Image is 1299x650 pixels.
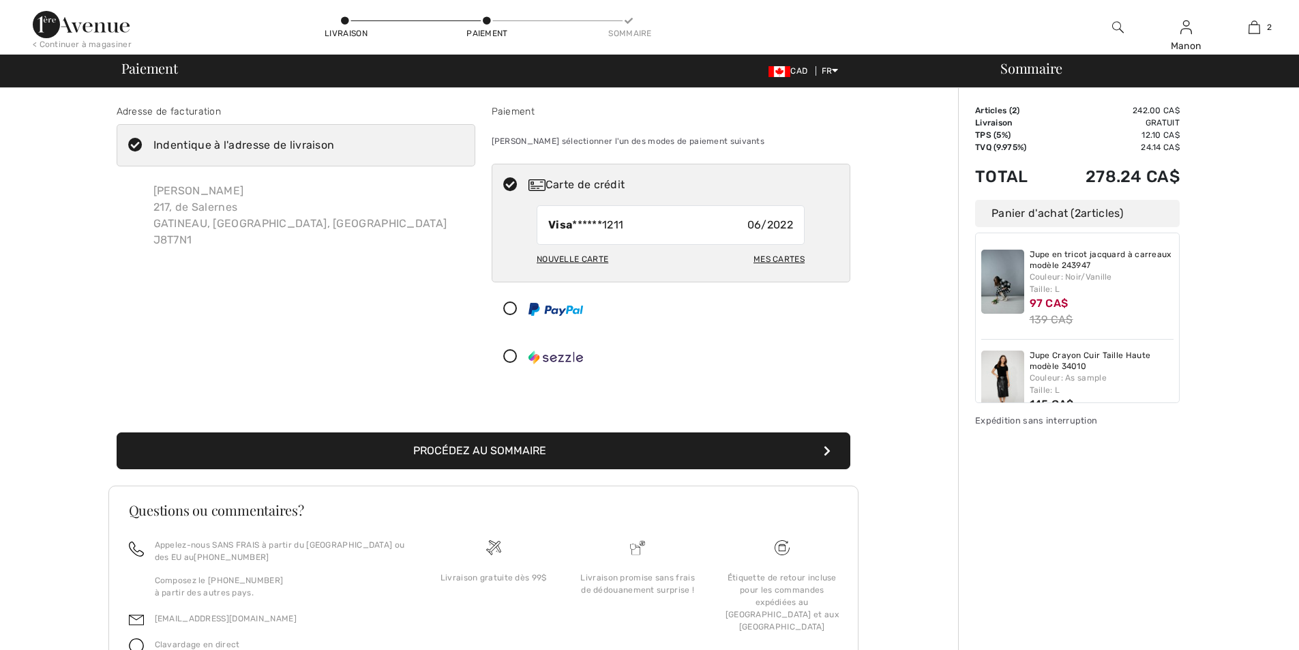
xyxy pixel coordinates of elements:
[1049,117,1180,129] td: Gratuit
[33,11,130,38] img: 1ère Avenue
[975,414,1180,427] div: Expédition sans interruption
[129,542,144,557] img: call
[1249,19,1260,35] img: Mon panier
[1049,141,1180,153] td: 24.14 CA$
[325,27,365,40] div: Livraison
[1049,129,1180,141] td: 12.10 CA$
[1152,39,1219,53] div: Manon
[1030,271,1174,295] div: Couleur: Noir/Vanille Taille: L
[155,574,405,599] p: Composez le [PHONE_NUMBER] à partir des autres pays.
[1030,398,1074,411] span: 145 CA$
[981,250,1024,314] img: Jupe en tricot jacquard à carreaux modèle 243947
[822,66,839,76] span: FR
[492,124,850,158] div: [PERSON_NAME] sélectionner l'un des modes de paiement suivants
[1030,250,1174,271] a: Jupe en tricot jacquard à carreaux modèle 243947
[753,248,805,271] div: Mes cartes
[721,572,843,633] div: Étiquette de retour incluse pour les commandes expédiées au [GEOGRAPHIC_DATA] et aux [GEOGRAPHIC_...
[975,200,1180,227] div: Panier d'achat ( articles)
[775,540,790,555] img: Livraison gratuite dès 99$
[630,540,645,555] img: Livraison promise sans frais de dédouanement surprise&nbsp;!
[117,432,850,469] button: Procédez au sommaire
[608,27,649,40] div: Sommaire
[129,612,144,627] img: email
[121,61,178,75] span: Paiement
[1049,104,1180,117] td: 242.00 CA$
[975,141,1049,153] td: TVQ (9.975%)
[528,303,583,316] img: PayPal
[117,104,475,119] div: Adresse de facturation
[528,177,841,193] div: Carte de crédit
[1012,106,1017,115] span: 2
[747,217,793,233] span: 06/2022
[528,351,583,364] img: Sezzle
[129,503,838,517] h3: Questions ou commentaires?
[768,66,790,77] img: Canadian Dollar
[975,104,1049,117] td: Articles ( )
[768,66,813,76] span: CAD
[1030,351,1174,372] a: Jupe Crayon Cuir Taille Haute modèle 34010
[1030,372,1174,396] div: Couleur: As sample Taille: L
[1112,19,1124,35] img: recherche
[548,218,572,231] strong: Visa
[143,172,458,259] div: [PERSON_NAME] 217, de Salernes GATINEAU, [GEOGRAPHIC_DATA], [GEOGRAPHIC_DATA] J8T7N1
[975,117,1049,129] td: Livraison
[1267,21,1272,33] span: 2
[1180,20,1192,33] a: Se connecter
[1180,19,1192,35] img: Mes infos
[975,129,1049,141] td: TPS (5%)
[486,540,501,555] img: Livraison gratuite dès 99$
[1221,19,1287,35] a: 2
[33,38,132,50] div: < Continuer à magasiner
[528,179,546,191] img: Carte de crédit
[492,104,850,119] div: Paiement
[194,552,269,562] a: [PHONE_NUMBER]
[981,351,1024,415] img: Jupe Crayon Cuir Taille Haute modèle 34010
[155,640,240,649] span: Clavardage en direct
[153,137,335,153] div: Indentique à l'adresse de livraison
[975,153,1049,200] td: Total
[576,572,699,596] div: Livraison promise sans frais de dédouanement surprise !
[432,572,555,584] div: Livraison gratuite dès 99$
[984,61,1291,75] div: Sommaire
[155,614,297,623] a: [EMAIL_ADDRESS][DOMAIN_NAME]
[1075,207,1081,220] span: 2
[1030,297,1069,310] span: 97 CA$
[466,27,507,40] div: Paiement
[1030,313,1073,326] s: 139 CA$
[1049,153,1180,200] td: 278.24 CA$
[155,539,405,563] p: Appelez-nous SANS FRAIS à partir du [GEOGRAPHIC_DATA] ou des EU au
[537,248,608,271] div: Nouvelle carte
